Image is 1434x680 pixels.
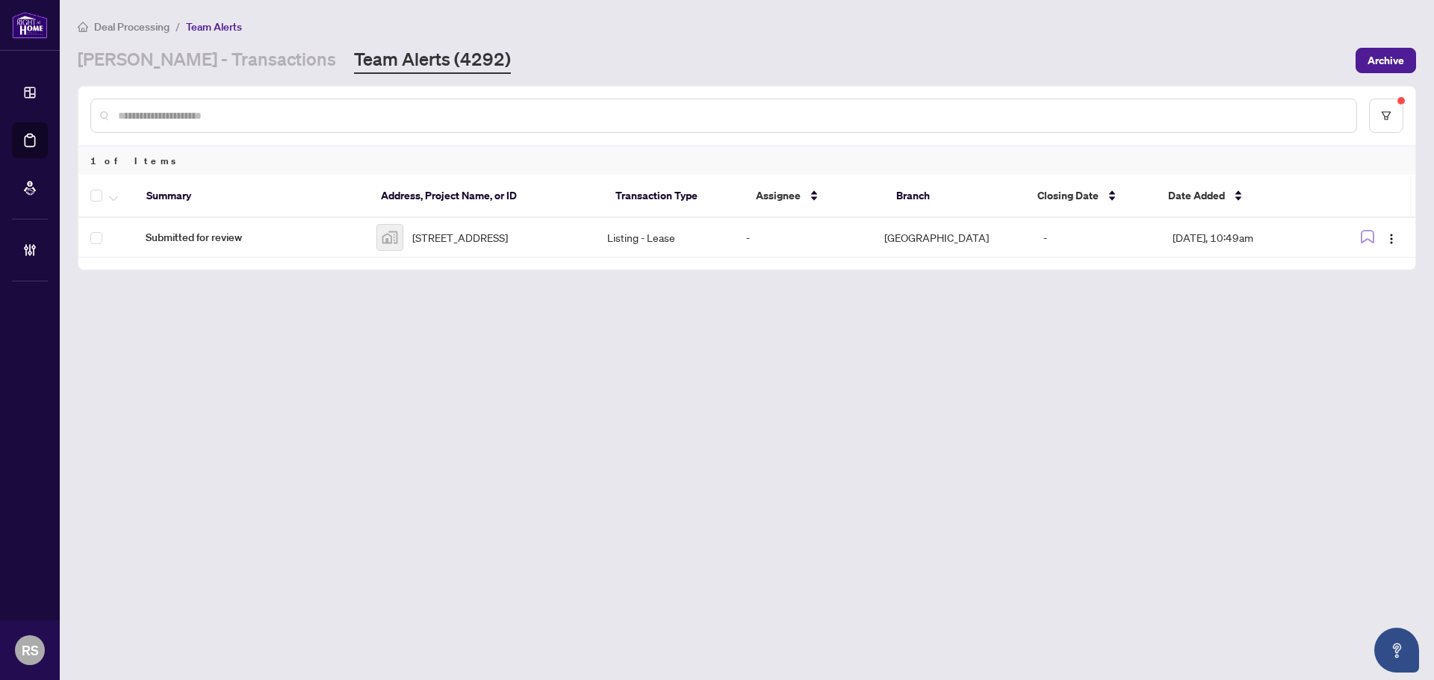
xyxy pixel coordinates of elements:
span: Date Added [1168,187,1225,204]
span: Submitted for review [146,229,353,246]
button: Archive [1356,48,1416,73]
span: home [78,22,88,32]
span: [STREET_ADDRESS] [412,229,508,246]
span: Assignee [756,187,801,204]
span: Deal Processing [94,20,170,34]
button: Logo [1379,225,1403,249]
img: logo [12,11,48,39]
span: filter [1381,110,1391,121]
td: [GEOGRAPHIC_DATA] [872,218,1031,258]
th: Closing Date [1025,175,1157,218]
td: [DATE], 10:49am [1161,218,1327,258]
th: Date Added [1156,175,1325,218]
th: Transaction Type [603,175,744,218]
th: Address, Project Name, or ID [369,175,603,218]
span: RS [22,640,39,661]
span: Archive [1368,49,1404,72]
th: Assignee [744,175,884,218]
div: 1 of Items [78,146,1415,175]
a: Team Alerts (4292) [354,47,511,74]
span: Team Alerts [186,20,242,34]
span: Closing Date [1037,187,1099,204]
td: Listing - Lease [595,218,733,258]
button: Open asap [1374,628,1419,673]
td: - [734,218,872,258]
th: Branch [884,175,1025,218]
th: Summary [134,175,369,218]
a: [PERSON_NAME] - Transactions [78,47,336,74]
img: Logo [1385,233,1397,245]
td: - [1031,218,1161,258]
li: / [176,18,180,35]
img: thumbnail-img [377,225,403,250]
button: filter [1369,99,1403,133]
